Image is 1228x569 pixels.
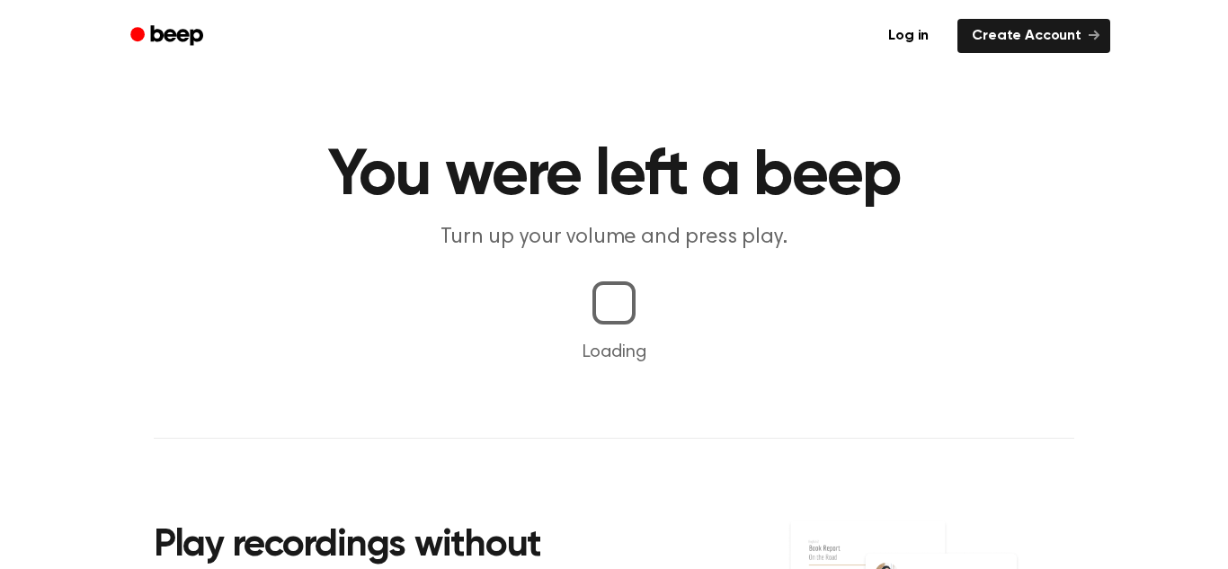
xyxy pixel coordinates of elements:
h1: You were left a beep [154,144,1074,209]
a: Log in [870,15,947,57]
p: Loading [22,339,1206,366]
a: Create Account [957,19,1110,53]
p: Turn up your volume and press play. [269,223,959,253]
a: Beep [118,19,219,54]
